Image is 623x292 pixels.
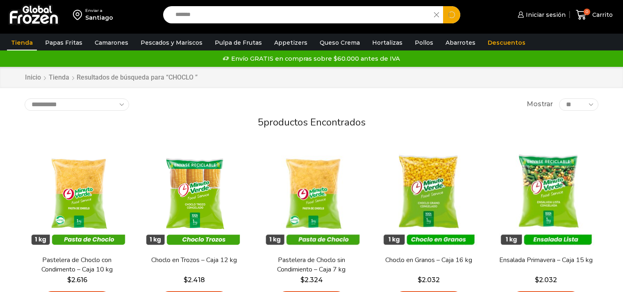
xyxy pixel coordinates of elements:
[136,35,207,50] a: Pescados y Mariscos
[85,14,113,22] div: Santiago
[264,116,366,129] span: productos encontrados
[184,276,205,284] bdi: 2.418
[270,35,311,50] a: Appetizers
[25,73,41,82] a: Inicio
[258,116,264,129] span: 5
[535,276,539,284] span: $
[67,276,71,284] span: $
[484,35,530,50] a: Descuentos
[48,73,70,82] a: Tienda
[25,98,129,111] select: Pedido de la tienda
[535,276,557,284] bdi: 2.032
[184,276,188,284] span: $
[411,35,437,50] a: Pollos
[443,6,460,23] button: Search button
[147,255,241,265] a: Choclo en Trozos – Caja 12 kg
[91,35,132,50] a: Camarones
[368,35,407,50] a: Hortalizas
[590,11,613,19] span: Carrito
[300,276,323,284] bdi: 2.324
[85,8,113,14] div: Enviar a
[25,73,198,82] nav: Breadcrumb
[524,11,566,19] span: Iniciar sesión
[418,276,440,284] bdi: 2.032
[516,7,566,23] a: Iniciar sesión
[300,276,305,284] span: $
[267,229,355,243] span: Vista Rápida
[150,229,238,243] span: Vista Rápida
[73,8,85,22] img: address-field-icon.svg
[30,255,124,274] a: Pastelera de Choclo con Condimento – Caja 10 kg
[382,255,476,265] a: Choclo en Granos – Caja 16 kg
[316,35,364,50] a: Queso Crema
[7,35,37,50] a: Tienda
[211,35,266,50] a: Pulpa de Frutas
[77,73,198,81] h1: Resultados de búsqueda para “CHOCLO ”
[264,255,359,274] a: Pastelera de Choclo sin Condimiento – Caja 7 kg
[584,9,590,15] span: 0
[527,100,553,109] span: Mostrar
[502,229,590,243] span: Vista Rápida
[418,276,422,284] span: $
[67,276,87,284] bdi: 2.616
[33,229,121,243] span: Vista Rápida
[574,5,615,25] a: 0 Carrito
[384,229,473,243] span: Vista Rápida
[41,35,86,50] a: Papas Fritas
[441,35,480,50] a: Abarrotes
[499,255,593,265] a: Ensalada Primavera – Caja 15 kg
